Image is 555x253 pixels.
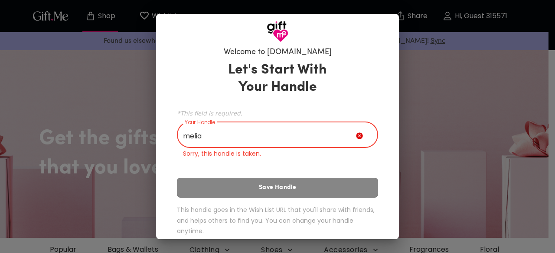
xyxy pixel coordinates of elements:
span: *This field is required. [177,109,378,117]
input: Your Handle [177,124,356,148]
p: Sorry, this handle is taken. [183,149,372,158]
h3: Let's Start With Your Handle [217,61,338,96]
h6: Welcome to [DOMAIN_NAME] [224,47,332,58]
img: GiftMe Logo [267,21,288,42]
h6: This handle goes in the Wish List URL that you'll share with friends, and helps others to find yo... [177,205,378,237]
